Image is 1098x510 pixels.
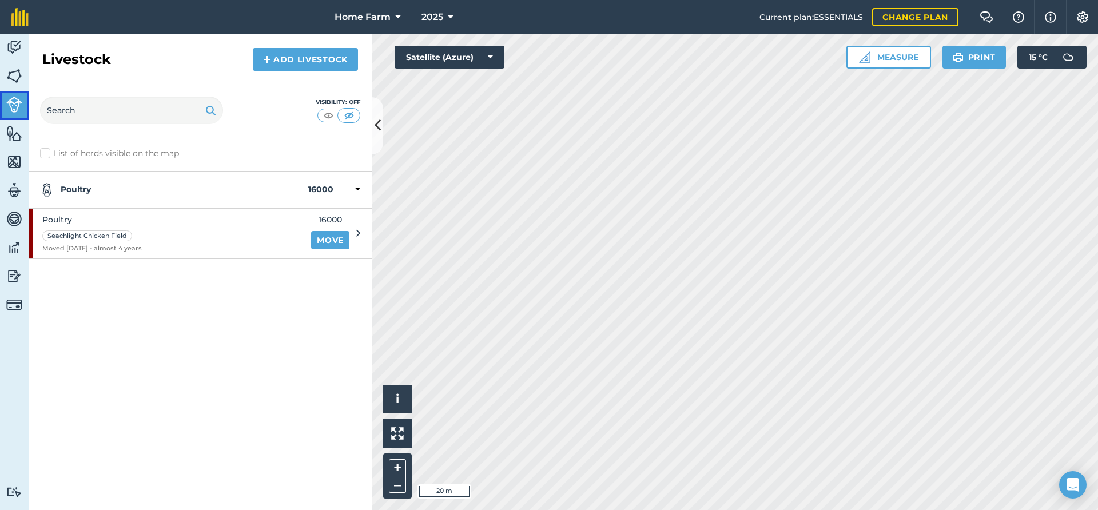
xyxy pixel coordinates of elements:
[40,183,54,197] img: svg+xml;base64,PD94bWwgdmVyc2lvbj0iMS4wIiBlbmNvZGluZz0idXRmLTgiPz4KPCEtLSBHZW5lcmF0b3I6IEFkb2JlIE...
[1045,10,1056,24] img: svg+xml;base64,PHN2ZyB4bWxucz0iaHR0cDovL3d3dy53My5vcmcvMjAwMC9zdmciIHdpZHRoPSIxNyIgaGVpZ2h0PSIxNy...
[253,48,358,71] a: Add Livestock
[1057,46,1080,69] img: svg+xml;base64,PD94bWwgdmVyc2lvbj0iMS4wIiBlbmNvZGluZz0idXRmLTgiPz4KPCEtLSBHZW5lcmF0b3I6IEFkb2JlIE...
[205,103,216,117] img: svg+xml;base64,PHN2ZyB4bWxucz0iaHR0cDovL3d3dy53My5vcmcvMjAwMC9zdmciIHdpZHRoPSIxOSIgaGVpZ2h0PSIyNC...
[42,213,142,226] span: Poultry
[6,487,22,497] img: svg+xml;base64,PD94bWwgdmVyc2lvbj0iMS4wIiBlbmNvZGluZz0idXRmLTgiPz4KPCEtLSBHZW5lcmF0b3I6IEFkb2JlIE...
[263,53,271,66] img: svg+xml;base64,PHN2ZyB4bWxucz0iaHR0cDovL3d3dy53My5vcmcvMjAwMC9zdmciIHdpZHRoPSIxNCIgaGVpZ2h0PSIyNC...
[1017,46,1087,69] button: 15 °C
[316,98,360,107] div: Visibility: Off
[311,213,349,226] span: 16000
[40,148,360,160] label: List of herds visible on the map
[342,110,356,121] img: svg+xml;base64,PHN2ZyB4bWxucz0iaHR0cDovL3d3dy53My5vcmcvMjAwMC9zdmciIHdpZHRoPSI1MCIgaGVpZ2h0PSI0MC...
[42,230,132,242] div: Seachlight Chicken Field
[6,39,22,56] img: svg+xml;base64,PD94bWwgdmVyc2lvbj0iMS4wIiBlbmNvZGluZz0idXRmLTgiPz4KPCEtLSBHZW5lcmF0b3I6IEFkb2JlIE...
[6,239,22,256] img: svg+xml;base64,PD94bWwgdmVyc2lvbj0iMS4wIiBlbmNvZGluZz0idXRmLTgiPz4KPCEtLSBHZW5lcmF0b3I6IEFkb2JlIE...
[421,10,443,24] span: 2025
[40,97,223,124] input: Search
[6,210,22,228] img: svg+xml;base64,PD94bWwgdmVyc2lvbj0iMS4wIiBlbmNvZGluZz0idXRmLTgiPz4KPCEtLSBHZW5lcmF0b3I6IEFkb2JlIE...
[872,8,958,26] a: Change plan
[859,51,870,63] img: Ruler icon
[42,50,111,69] h2: Livestock
[1012,11,1025,23] img: A question mark icon
[953,50,964,64] img: svg+xml;base64,PHN2ZyB4bWxucz0iaHR0cDovL3d3dy53My5vcmcvMjAwMC9zdmciIHdpZHRoPSIxOSIgaGVpZ2h0PSIyNC...
[6,297,22,313] img: svg+xml;base64,PD94bWwgdmVyc2lvbj0iMS4wIiBlbmNvZGluZz0idXRmLTgiPz4KPCEtLSBHZW5lcmF0b3I6IEFkb2JlIE...
[6,125,22,142] img: svg+xml;base64,PHN2ZyB4bWxucz0iaHR0cDovL3d3dy53My5vcmcvMjAwMC9zdmciIHdpZHRoPSI1NiIgaGVpZ2h0PSI2MC...
[6,97,22,113] img: svg+xml;base64,PD94bWwgdmVyc2lvbj0iMS4wIiBlbmNvZGluZz0idXRmLTgiPz4KPCEtLSBHZW5lcmF0b3I6IEFkb2JlIE...
[308,183,333,197] strong: 16000
[389,459,406,476] button: +
[389,476,406,493] button: –
[6,268,22,285] img: svg+xml;base64,PD94bWwgdmVyc2lvbj0iMS4wIiBlbmNvZGluZz0idXRmLTgiPz4KPCEtLSBHZW5lcmF0b3I6IEFkb2JlIE...
[311,231,349,249] a: Move
[11,8,29,26] img: fieldmargin Logo
[391,427,404,440] img: Four arrows, one pointing top left, one top right, one bottom right and the last bottom left
[395,46,504,69] button: Satellite (Azure)
[6,182,22,199] img: svg+xml;base64,PD94bWwgdmVyc2lvbj0iMS4wIiBlbmNvZGluZz0idXRmLTgiPz4KPCEtLSBHZW5lcmF0b3I6IEFkb2JlIE...
[980,11,993,23] img: Two speech bubbles overlapping with the left bubble in the forefront
[383,385,412,413] button: i
[1059,471,1087,499] div: Open Intercom Messenger
[846,46,931,69] button: Measure
[1029,46,1048,69] span: 15 ° C
[40,183,308,197] strong: Poultry
[29,209,304,258] a: PoultrySeachlight Chicken FieldMoved [DATE] - almost 4 years
[1076,11,1089,23] img: A cog icon
[42,244,142,254] span: Moved [DATE] - almost 4 years
[396,392,399,406] span: i
[6,67,22,85] img: svg+xml;base64,PHN2ZyB4bWxucz0iaHR0cDovL3d3dy53My5vcmcvMjAwMC9zdmciIHdpZHRoPSI1NiIgaGVpZ2h0PSI2MC...
[759,11,863,23] span: Current plan : ESSENTIALS
[335,10,391,24] span: Home Farm
[6,153,22,170] img: svg+xml;base64,PHN2ZyB4bWxucz0iaHR0cDovL3d3dy53My5vcmcvMjAwMC9zdmciIHdpZHRoPSI1NiIgaGVpZ2h0PSI2MC...
[942,46,1006,69] button: Print
[321,110,336,121] img: svg+xml;base64,PHN2ZyB4bWxucz0iaHR0cDovL3d3dy53My5vcmcvMjAwMC9zdmciIHdpZHRoPSI1MCIgaGVpZ2h0PSI0MC...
